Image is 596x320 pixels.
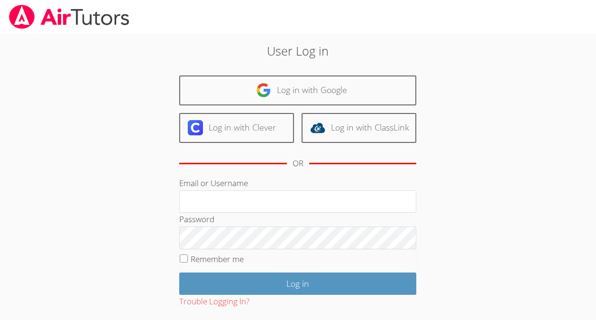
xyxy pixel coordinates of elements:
label: Password [179,214,214,225]
button: Trouble Logging In? [179,295,249,309]
img: classlink-logo-d6bb404cc1216ec64c9a2012d9dc4662098be43eaf13dc465df04b49fa7ab582.svg [310,120,325,135]
img: airtutors_banner-c4298cdbf04f3fff15de1276eac7730deb9818008684d7c2e4769d2f7ddbe033.png [8,5,130,29]
div: OR [293,157,303,170]
label: Remember me [191,254,244,264]
label: Email or Username [179,178,248,188]
a: Log in with ClassLink [302,113,416,143]
a: Log in with Clever [179,113,294,143]
input: Log in [179,273,416,295]
h2: User Log in [137,42,459,60]
img: google-logo-50288ca7cdecda66e5e0955fdab243c47b7ad437acaf1139b6f446037453330a.svg [256,83,271,98]
img: clever-logo-6eab21bc6e7a338710f1a6ff85c0baf02591cd810cc4098c63d3a4b26e2feb20.svg [188,120,203,135]
a: Log in with Google [179,75,416,105]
